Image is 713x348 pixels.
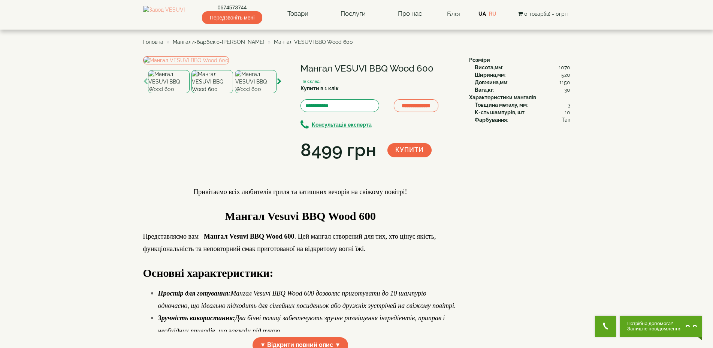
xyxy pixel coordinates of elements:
[143,39,163,45] a: Головна
[475,109,570,116] div: :
[564,86,570,94] span: 30
[475,117,507,123] b: Фарбування
[312,122,372,128] b: Консультація експерта
[595,316,616,337] button: Get Call button
[568,101,570,109] span: 3
[627,326,682,332] span: Залиште повідомлення
[489,11,496,17] a: RU
[469,57,490,63] b: Розміри
[158,290,231,297] strong: Простір для готування:
[475,102,527,108] b: Товщина металу, мм
[565,109,570,116] span: 10
[475,64,502,70] b: Висота,мм
[300,79,321,84] small: На складі
[143,267,274,279] strong: Основні характеристики:
[524,11,568,17] span: 0 товар(ів) - 0грн
[475,87,493,93] b: Вага,кг
[475,101,570,109] div: :
[202,4,262,11] a: 0674573744
[559,79,570,86] span: 1150
[202,11,262,24] span: Передзвоніть мені
[475,72,505,78] b: Ширина,мм
[204,233,294,240] strong: Мангал Vesuvi BBQ Wood 600
[333,5,373,22] a: Послуги
[143,233,436,252] span: Представляємо вам – . Цей мангал створений для тих, хто цінує якість, функціональність та неповто...
[475,86,570,94] div: :
[475,116,570,124] div: :
[559,64,570,71] span: 1070
[475,64,570,71] div: :
[158,290,456,309] em: Мангал Vesuvi BBQ Wood 600 дозволяє приготувати до 10 шампурів одночасно, що ідеально підходить д...
[300,64,458,73] h1: Мангал VESUVI BBQ Wood 600
[173,39,265,45] a: Мангали-барбекю-[PERSON_NAME]
[620,316,702,337] button: Chat button
[561,71,570,79] span: 520
[225,210,376,222] span: Мангал Vesuvi BBQ Wood 600
[300,85,339,92] label: Купити в 1 клік
[193,188,407,196] span: Привітаємо всіх любителів гриля та затишних вечорів на свіжому повітрі!
[627,321,682,326] span: Потрібна допомога?
[158,314,235,322] strong: Зручність використання:
[235,70,277,93] img: Мангал VESUVI BBQ Wood 600
[390,5,429,22] a: Про нас
[191,70,233,93] img: Мангал VESUVI BBQ Wood 600
[475,79,507,85] b: Довжина,мм
[475,109,525,115] b: К-сть шампурів, шт
[469,94,536,100] b: Характеристики мангалів
[148,70,190,93] img: Мангал VESUVI BBQ Wood 600
[562,116,570,124] span: Так
[158,314,445,334] em: Два бічні полиці забезпечують зручне розміщення інгредієнтів, приправ і необхідних приладів, що з...
[447,10,461,18] a: Блог
[280,5,316,22] a: Товари
[300,137,376,163] div: 8499 грн
[143,6,185,22] img: Завод VESUVI
[478,11,486,17] a: UA
[143,56,229,64] img: Мангал VESUVI BBQ Wood 600
[516,10,570,18] button: 0 товар(ів) - 0грн
[475,71,570,79] div: :
[387,143,432,157] button: Купити
[475,79,570,86] div: :
[274,39,353,45] span: Мангал VESUVI BBQ Wood 600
